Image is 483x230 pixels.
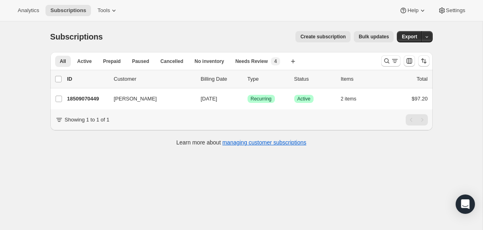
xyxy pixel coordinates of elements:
[433,5,470,16] button: Settings
[50,32,103,41] span: Subscriptions
[394,5,431,16] button: Help
[381,55,400,67] button: Search and filter results
[67,93,428,105] div: 18509070449[PERSON_NAME][DATE]SuccessRecurringSuccessActive2 items$97.20
[402,33,417,40] span: Export
[404,55,415,67] button: Customize table column order and visibility
[341,75,381,83] div: Items
[93,5,123,16] button: Tools
[359,33,389,40] span: Bulk updates
[161,58,184,65] span: Cancelled
[446,7,465,14] span: Settings
[201,96,217,102] span: [DATE]
[13,5,44,16] button: Analytics
[397,31,422,42] button: Export
[418,55,429,67] button: Sort the results
[132,58,149,65] span: Paused
[235,58,268,65] span: Needs Review
[417,75,427,83] p: Total
[300,33,346,40] span: Create subscription
[201,75,241,83] p: Billing Date
[251,96,272,102] span: Recurring
[114,75,194,83] p: Customer
[222,139,306,146] a: managing customer subscriptions
[194,58,224,65] span: No inventory
[248,75,288,83] div: Type
[77,58,92,65] span: Active
[294,75,334,83] p: Status
[65,116,109,124] p: Showing 1 to 1 of 1
[341,93,365,105] button: 2 items
[45,5,91,16] button: Subscriptions
[295,31,351,42] button: Create subscription
[50,7,86,14] span: Subscriptions
[407,7,418,14] span: Help
[406,114,428,125] nav: Pagination
[274,58,277,65] span: 4
[341,96,357,102] span: 2 items
[67,75,428,83] div: IDCustomerBilling DateTypeStatusItemsTotal
[354,31,394,42] button: Bulk updates
[412,96,428,102] span: $97.20
[114,95,157,103] span: [PERSON_NAME]
[60,58,66,65] span: All
[67,75,107,83] p: ID
[103,58,121,65] span: Prepaid
[176,138,306,146] p: Learn more about
[297,96,311,102] span: Active
[67,95,107,103] p: 18509070449
[287,56,299,67] button: Create new view
[97,7,110,14] span: Tools
[109,92,190,105] button: [PERSON_NAME]
[456,194,475,214] div: Open Intercom Messenger
[18,7,39,14] span: Analytics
